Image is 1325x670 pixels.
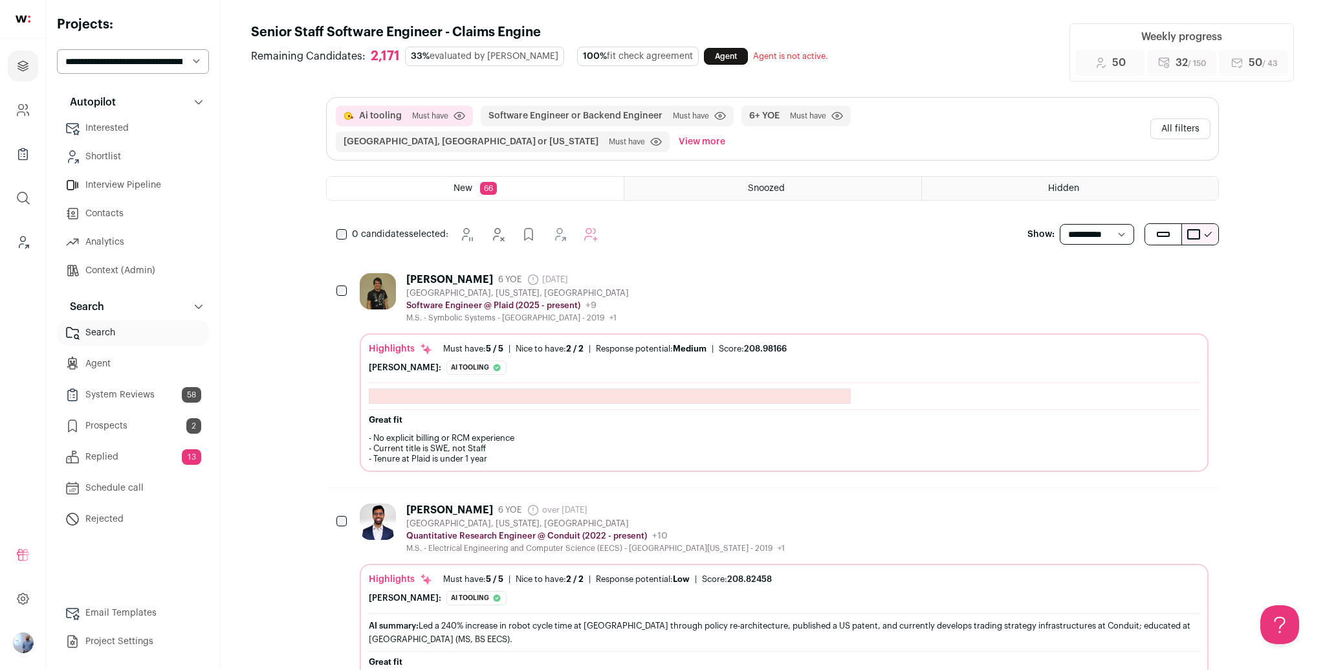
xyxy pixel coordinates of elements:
a: Projects [8,50,38,82]
div: Ai tooling [446,361,507,375]
p: Show: [1027,228,1055,241]
li: Score: [719,344,787,354]
span: 2 / 2 [566,575,584,583]
span: +1 [609,314,617,322]
a: Search [57,320,209,346]
span: 5 / 5 [486,575,503,583]
div: 2,171 [371,49,400,65]
span: +1 [778,544,785,552]
span: / 150 [1188,60,1206,67]
span: +10 [652,531,668,541]
div: M.S. - Symbolic Systems - [GEOGRAPHIC_DATA] - 2019 [406,313,629,323]
a: Rejected [57,506,209,532]
span: Must have [412,111,448,121]
span: 2 / 2 [566,344,584,353]
iframe: Help Scout Beacon - Open [1260,605,1299,644]
span: Medium [673,344,706,353]
img: b0e8cdd03d9403778884e22d87203b675bf5ab75adb5f302ef908707be254d07 [360,273,396,309]
span: / 43 [1262,60,1277,67]
ul: | | | [443,344,787,354]
button: All filters [1150,118,1210,139]
button: [GEOGRAPHIC_DATA], [GEOGRAPHIC_DATA] or [US_STATE] [344,135,598,148]
a: Schedule call [57,475,209,501]
span: 33% [411,52,430,61]
button: Snooze [454,221,479,247]
div: Response potential: [596,344,706,354]
a: Hidden [922,177,1218,200]
a: Snoozed [624,177,921,200]
p: Autopilot [62,95,116,110]
div: Led a 240% increase in robot cycle time at [GEOGRAPHIC_DATA] through policy re-architecture, publ... [369,619,1199,646]
span: 100% [583,52,607,61]
span: [DATE] [527,273,568,286]
div: Weekly progress [1141,29,1222,45]
p: Search [62,299,104,315]
span: 66 [480,182,497,195]
h1: Senior Staff Software Engineer - Claims Engine [251,23,836,41]
div: [GEOGRAPHIC_DATA], [US_STATE], [GEOGRAPHIC_DATA] [406,288,629,298]
div: M.S. - Electrical Engineering and Computer Science (EECS) - [GEOGRAPHIC_DATA][US_STATE] - 2019 [406,543,785,553]
a: Interview Pipeline [57,172,209,198]
button: Search [57,294,209,320]
a: Company and ATS Settings [8,95,38,126]
a: Leads (Backoffice) [8,227,38,258]
button: Hide [485,221,510,247]
div: Must have: [443,574,503,585]
a: Contacts [57,201,209,227]
p: Quantitative Research Engineer @ Conduit (2022 - present) [406,531,647,541]
div: Highlights [369,342,433,355]
h2: Great fit [369,657,1199,667]
div: Nice to have: [516,574,584,585]
span: +9 [586,301,597,310]
button: Add to Shortlist [547,221,573,247]
button: Add to Prospects [516,221,542,247]
a: Agent [57,351,209,377]
a: Email Templates [57,600,209,626]
span: 2 [186,418,201,434]
div: Must have: [443,344,503,354]
span: 6 YOE [498,274,521,285]
span: over [DATE] [527,504,587,517]
div: [PERSON_NAME]: [369,593,441,603]
span: Must have [673,111,709,121]
span: 50 [1112,55,1126,71]
a: Analytics [57,229,209,255]
span: 13 [182,449,201,465]
span: Agent is not active. [753,52,828,60]
span: Must have [609,137,645,147]
div: [PERSON_NAME] [406,504,493,517]
button: Open dropdown [13,632,34,653]
span: 208.82458 [727,575,772,583]
h2: Projects: [57,16,209,34]
span: 50 [1249,55,1277,71]
a: Context (Admin) [57,258,209,284]
span: 6 YOE [498,505,521,515]
img: 97332-medium_jpg [13,632,34,653]
li: Score: [702,574,772,585]
button: View more [676,131,728,152]
span: Snoozed [748,184,785,193]
a: Project Settings [57,629,209,654]
a: System Reviews58 [57,382,209,408]
a: Prospects2 [57,413,209,439]
span: Must have [790,111,826,121]
button: Add to Autopilot [578,221,604,247]
span: 32 [1176,55,1206,71]
a: Agent [704,48,748,65]
img: f14923b0567f499a77bbb3dbf58227b074743c5a58e3ed7b0484f2926bf086f7 [360,504,396,540]
div: Highlights [369,573,433,586]
div: [PERSON_NAME]: [369,363,441,373]
h2: Great fit [369,415,1199,425]
span: Remaining Candidates: [251,49,366,64]
span: 5 / 5 [486,344,503,353]
div: Ai tooling [446,591,507,605]
span: New [454,184,472,193]
a: Interested [57,115,209,141]
div: Nice to have: [516,344,584,354]
div: Response potential: [596,574,690,585]
button: Ai tooling [359,109,402,122]
div: [PERSON_NAME] [406,273,493,286]
span: 0 candidates [352,230,409,239]
span: 208.98166 [744,344,787,353]
div: fit check agreement [577,47,699,66]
